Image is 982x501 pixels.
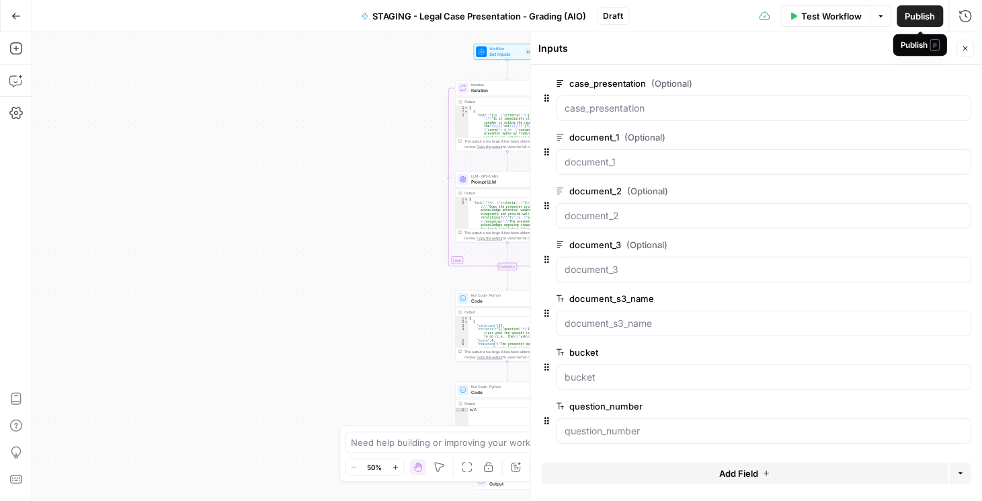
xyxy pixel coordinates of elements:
[471,83,541,88] span: Iteration
[464,106,468,110] span: Toggle code folding, rows 1 through 5
[456,198,468,202] div: 1
[456,44,560,60] div: WorkflowSet InputsInputs
[464,191,541,196] div: Output
[507,270,509,290] g: Edge from step_9-iteration-end to step_26
[456,291,560,362] div: Run Code · PythonCodeStep 26Output[ { "citations":[], "criteria":"{\"question\":\"Is it immediate...
[456,339,468,343] div: 5
[464,110,468,114] span: Toggle code folding, rows 2 through 4
[565,263,963,276] input: document_3
[456,171,560,243] div: LLM · GPT-5 MiniPrompt LLMStep 8Output{ "body":"{\n\"criteria\":\"{\\\"question\\\" :\\\"Does the...
[456,110,468,114] div: 2
[557,346,896,359] label: bucket
[490,51,524,58] span: Set Inputs
[471,87,541,94] span: Iteration
[625,130,666,144] span: (Optional)
[373,9,587,23] span: STAGING - Legal Case Presentation - Grading (AIO)
[901,39,940,51] div: Publish
[368,462,382,473] span: 50%
[464,198,468,202] span: Toggle code folding, rows 1 through 3
[507,362,509,381] g: Edge from step_26 to step_24
[471,179,536,186] span: Prompt LLM
[464,317,468,321] span: Toggle code folding, rows 1 through 9
[720,467,759,480] span: Add Field
[490,481,536,488] span: Output
[557,238,896,252] label: document_3
[557,184,896,198] label: document_2
[456,317,468,321] div: 1
[490,46,524,52] span: Workflow
[456,80,560,151] div: LoopIterationIterationStep 9Output[ { "body":"{\n\"criteria\":\"{\\\"question\\\" :\\\"Is it imme...
[464,139,557,150] div: This output is too large & has been abbreviated for review. to view the full content.
[905,9,936,23] span: Publish
[507,151,509,171] g: Edge from step_9 to step_8
[507,60,509,79] g: Edge from start to step_9
[557,399,896,413] label: question_number
[471,298,539,305] span: Code
[353,5,595,27] button: STAGING - Legal Case Presentation - Grading (AIO)
[565,317,963,330] input: document_s3_name
[930,39,940,51] span: P
[456,382,560,453] div: Run Code · PythonCodeStep 24Outputnull
[627,238,668,252] span: (Optional)
[456,263,560,270] div: Complete
[498,263,518,270] div: Complete
[464,401,541,407] div: Output
[464,310,541,315] div: Output
[456,324,468,328] div: 3
[471,293,539,299] span: Run Code · Python
[456,343,468,414] div: 6
[471,174,536,180] span: LLM · GPT-5 Mini
[471,389,539,396] span: Code
[781,5,870,27] button: Test Workflow
[456,114,468,377] div: 3
[456,408,468,412] div: 1
[464,100,541,105] div: Output
[565,102,963,115] input: case_presentation
[464,350,557,360] div: This output is too large & has been abbreviated for review. to view the full content.
[557,292,896,305] label: document_s3_name
[456,328,468,340] div: 4
[557,77,896,90] label: case_presentation
[542,463,949,484] button: Add Field
[565,424,963,438] input: question_number
[557,130,896,144] label: document_1
[477,237,503,241] span: Copy the output
[456,106,468,110] div: 1
[604,10,624,22] span: Draft
[539,42,953,55] div: Inputs
[464,321,468,325] span: Toggle code folding, rows 2 through 8
[565,155,963,169] input: document_1
[652,77,693,90] span: (Optional)
[897,5,944,27] button: Publish
[456,321,468,325] div: 2
[565,209,963,223] input: document_2
[471,385,539,390] span: Run Code · Python
[802,9,862,23] span: Test Workflow
[464,231,557,241] div: This output is too large & has been abbreviated for review. to view the full content.
[565,371,963,384] input: bucket
[477,356,503,360] span: Copy the output
[477,145,503,149] span: Copy the output
[628,184,669,198] span: (Optional)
